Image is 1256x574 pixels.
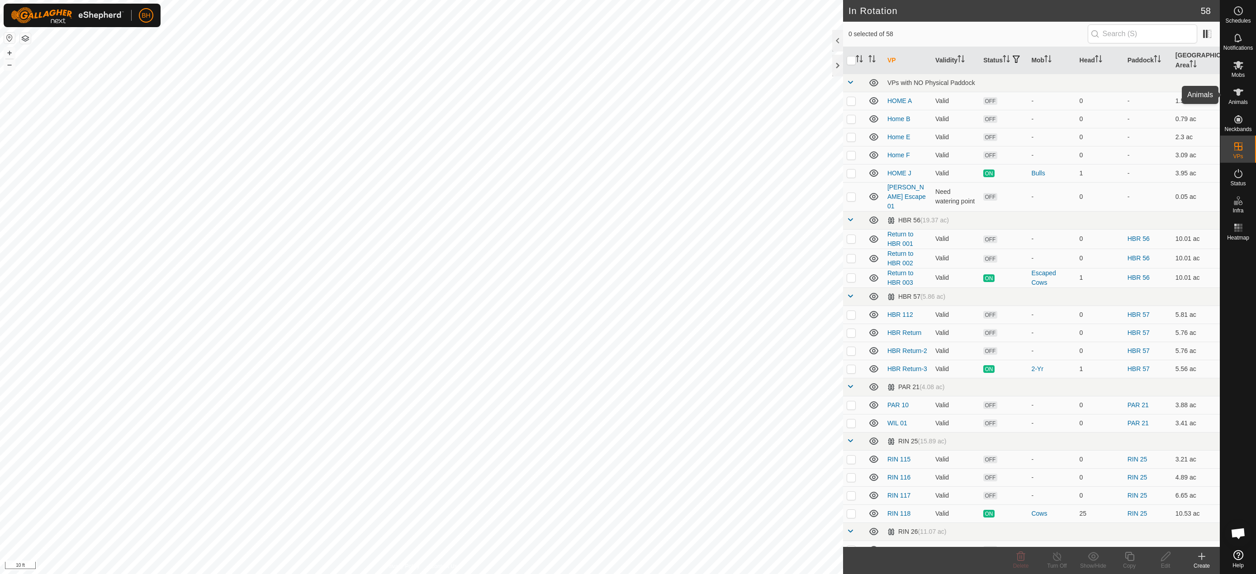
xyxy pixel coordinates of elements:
a: RIN 25 [1128,474,1147,481]
td: - [1124,164,1172,182]
th: Paddock [1124,47,1172,74]
span: Schedules [1225,18,1251,24]
td: 0 [1076,146,1124,164]
span: Neckbands [1224,127,1251,132]
td: 1.53 ac [1172,92,1220,110]
td: 5.81 ac [1172,306,1220,324]
td: 2.3 ac [1172,128,1220,146]
div: - [1031,114,1072,124]
span: OFF [983,193,997,201]
span: OFF [983,97,997,105]
a: HBR 57 [1128,329,1150,336]
td: - [1124,110,1172,128]
a: PAR 21 [1128,419,1149,427]
span: 0 selected of 58 [848,29,1088,39]
span: BH [142,11,150,20]
div: - [1031,419,1072,428]
a: Home E [887,133,910,141]
td: 5.76 ac [1172,342,1220,360]
a: Home F [887,151,910,159]
div: - [1031,96,1072,106]
a: WIL 01 [887,419,907,427]
td: Valid [932,414,980,432]
span: ON [983,274,994,282]
td: 10.01 ac [1172,249,1220,268]
td: - [1124,128,1172,146]
th: Mob [1028,47,1076,74]
span: Infra [1232,208,1243,213]
td: - [1124,146,1172,164]
td: Valid [932,128,980,146]
a: RIN 115 [887,456,910,463]
p-sorticon: Activate to sort [1003,56,1010,64]
a: [PERSON_NAME] Escape 01 [887,183,926,210]
span: Animals [1228,99,1248,105]
p-sorticon: Activate to sort [957,56,965,64]
div: 2-Yr [1031,364,1072,374]
a: RIN 117 [887,492,910,499]
span: OFF [983,329,997,337]
p-sorticon: Activate to sort [868,56,876,64]
div: Cows [1031,509,1072,518]
td: 3.95 ac [1172,164,1220,182]
a: Home B [887,115,910,122]
span: OFF [983,492,997,499]
td: - [1124,92,1172,110]
p-sorticon: Activate to sort [1154,56,1161,64]
a: Return to HBR 002 [887,250,914,267]
td: Valid [932,468,980,486]
span: OFF [983,474,997,481]
td: 0 [1076,324,1124,342]
td: Valid [932,324,980,342]
span: (5.86 ac) [920,293,945,300]
td: - [1124,182,1172,211]
td: 0 [1076,229,1124,249]
a: RIN 116 [887,474,910,481]
div: Escaped Cows [1031,268,1072,287]
div: Show/Hide [1075,562,1111,570]
p-sorticon: Activate to sort [1044,56,1052,64]
td: Valid [932,164,980,182]
td: Valid [932,146,980,164]
div: HBR 56 [887,216,949,224]
td: 0.79 ac [1172,110,1220,128]
td: Valid [932,360,980,378]
div: - [1031,234,1072,244]
a: HBR 57 [1128,365,1150,372]
td: 4.1 ac [1172,541,1220,559]
a: Privacy Policy [386,562,420,570]
span: Mobs [1232,72,1245,78]
th: VP [884,47,932,74]
td: Valid [932,268,980,287]
td: 0 [1076,541,1124,559]
span: OFF [983,235,997,243]
td: Valid [932,396,980,414]
td: 0 [1076,450,1124,468]
img: Gallagher Logo [11,7,124,24]
span: OFF [983,115,997,123]
span: (15.89 ac) [918,438,946,445]
span: Notifications [1223,45,1253,51]
span: (11.07 ac) [918,528,946,535]
span: Delete [1013,563,1029,569]
a: Help [1220,546,1256,572]
span: ON [983,365,994,373]
a: HBR 56 [1128,274,1150,281]
td: Valid [932,249,980,268]
span: OFF [983,401,997,409]
div: Bulls [1031,169,1072,178]
div: Turn Off [1039,562,1075,570]
h2: In Rotation [848,5,1201,16]
span: OFF [983,456,997,463]
td: Valid [932,342,980,360]
a: PAR 21 [1128,401,1149,409]
span: Status [1230,181,1246,186]
td: Valid [932,504,980,522]
button: Reset Map [4,33,15,43]
th: Validity [932,47,980,74]
span: OFF [983,311,997,319]
td: 6.65 ac [1172,486,1220,504]
td: 0 [1076,486,1124,504]
td: 1 [1076,268,1124,287]
span: OFF [983,151,997,159]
